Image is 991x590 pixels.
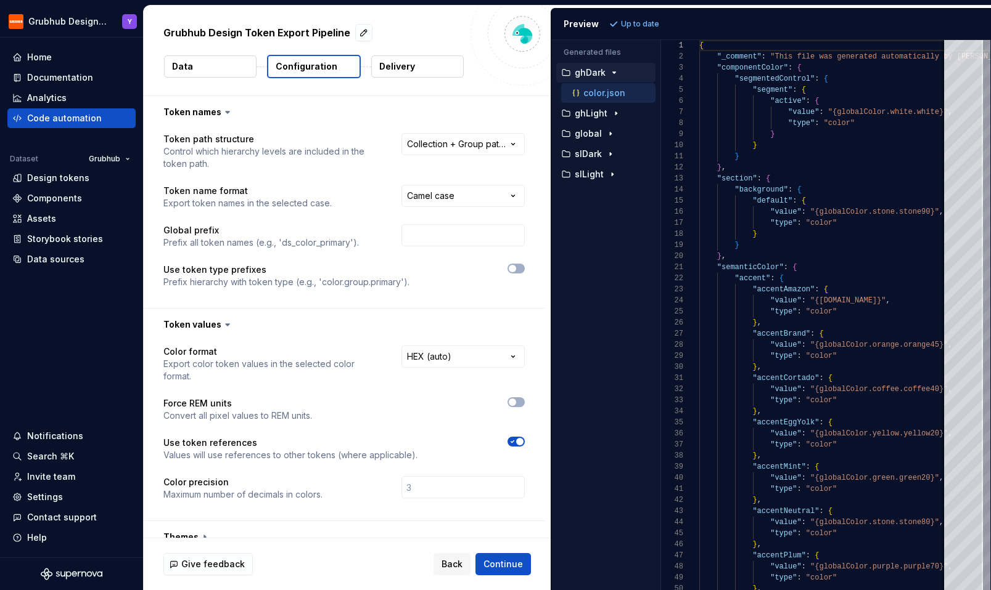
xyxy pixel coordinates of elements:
[575,149,602,159] p: slDark
[939,474,944,482] span: ,
[575,169,604,179] p: slLight
[802,562,806,571] span: :
[7,188,136,208] a: Components
[797,529,802,538] span: :
[770,97,806,105] span: "active"
[939,518,944,527] span: ,
[788,119,815,127] span: "type"
[806,97,810,105] span: :
[276,60,337,73] p: Configuration
[806,529,837,538] span: "color"
[802,296,806,305] span: :
[475,553,531,575] button: Continue
[810,296,886,305] span: "{[DOMAIN_NAME]}"
[828,418,833,427] span: {
[661,362,683,373] div: 30
[810,208,939,216] span: "{globalColor.stone.stone90}"
[770,296,801,305] span: "value"
[401,476,525,498] input: 3
[561,86,656,100] button: color.json
[753,418,820,427] span: "accentEggYolk"
[661,95,683,107] div: 6
[27,471,75,483] div: Invite team
[661,84,683,95] div: 5
[661,107,683,118] div: 7
[735,185,788,194] span: "background"
[802,474,806,482] span: :
[575,68,606,78] p: ghDark
[163,25,350,40] p: Grubhub Design Token Export Pipeline
[717,52,762,61] span: "_comment"
[661,561,683,572] div: 48
[815,119,820,127] span: :
[797,485,802,493] span: :
[717,163,722,172] span: }
[753,463,806,471] span: "accentMint"
[661,550,683,561] div: 47
[806,551,810,560] span: :
[810,341,948,349] span: "{globalColor.orange.orange45}"
[661,262,683,273] div: 21
[753,407,757,416] span: }
[556,147,656,161] button: slDark
[163,197,332,209] p: Export token names in the selected case.
[802,429,806,438] span: :
[267,55,361,78] button: Configuration
[828,108,948,116] span: "{globalColor.white.white}"
[661,350,683,362] div: 29
[27,71,93,84] div: Documentation
[564,18,599,30] div: Preview
[770,562,801,571] span: "value"
[661,395,683,406] div: 33
[27,233,103,245] div: Storybook stories
[762,52,766,61] span: :
[661,517,683,528] div: 44
[828,374,833,382] span: {
[753,86,793,94] span: "segment"
[661,217,683,228] div: 17
[7,88,136,108] a: Analytics
[483,558,523,570] span: Continue
[699,41,704,50] span: {
[661,206,683,217] div: 16
[806,485,837,493] span: "color"
[163,358,379,382] p: Export color token values in the selected color format.
[717,252,722,261] span: }
[7,209,136,228] a: Assets
[770,518,801,527] span: "value"
[661,461,683,472] div: 39
[824,119,855,127] span: "color"
[797,307,802,316] span: :
[7,229,136,249] a: Storybook stories
[757,451,762,460] span: ,
[128,17,132,26] div: Y
[27,112,102,124] div: Code automation
[757,318,762,327] span: ,
[815,463,820,471] span: {
[722,252,726,261] span: ,
[661,572,683,583] div: 49
[163,224,359,236] p: Global prefix
[770,529,797,538] span: "type"
[661,151,683,162] div: 11
[770,396,797,405] span: "type"
[815,285,820,294] span: :
[661,539,683,550] div: 46
[7,447,136,466] button: Search ⌘K
[810,518,939,527] span: "{globalColor.stone.stone80}"
[661,51,683,62] div: 2
[770,385,801,394] span: "value"
[753,551,806,560] span: "accentPlum"
[770,474,801,482] span: "value"
[770,219,797,227] span: "type"
[815,551,820,560] span: {
[661,384,683,395] div: 32
[806,396,837,405] span: "color"
[753,374,820,382] span: "accentCortado"
[735,75,815,83] span: "segmentedControl"
[753,318,757,327] span: }
[27,430,83,442] div: Notifications
[753,196,793,205] span: "default"
[583,88,625,98] p: color.json
[379,60,415,73] p: Delivery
